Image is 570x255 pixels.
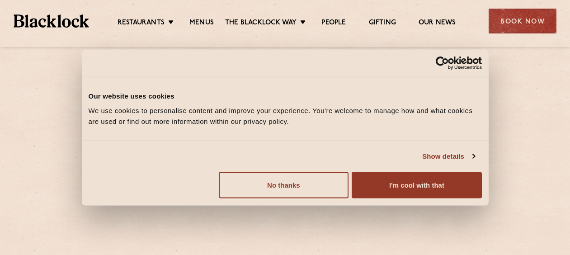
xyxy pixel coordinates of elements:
[419,19,456,28] a: Our News
[403,57,482,70] a: Usercentrics Cookiebot - opens in a new window
[352,172,481,198] button: I'm cool with that
[89,105,482,127] div: We use cookies to personalise content and improve your experience. You're welcome to manage how a...
[219,172,349,198] button: No thanks
[422,151,475,162] a: Show details
[369,19,396,28] a: Gifting
[489,9,556,33] div: Book Now
[118,19,165,28] a: Restaurants
[89,91,482,102] div: Our website uses cookies
[321,19,346,28] a: People
[225,19,297,28] a: The Blacklock Way
[14,14,89,27] img: BL_Textured_Logo-footer-cropped.svg
[189,19,214,28] a: Menus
